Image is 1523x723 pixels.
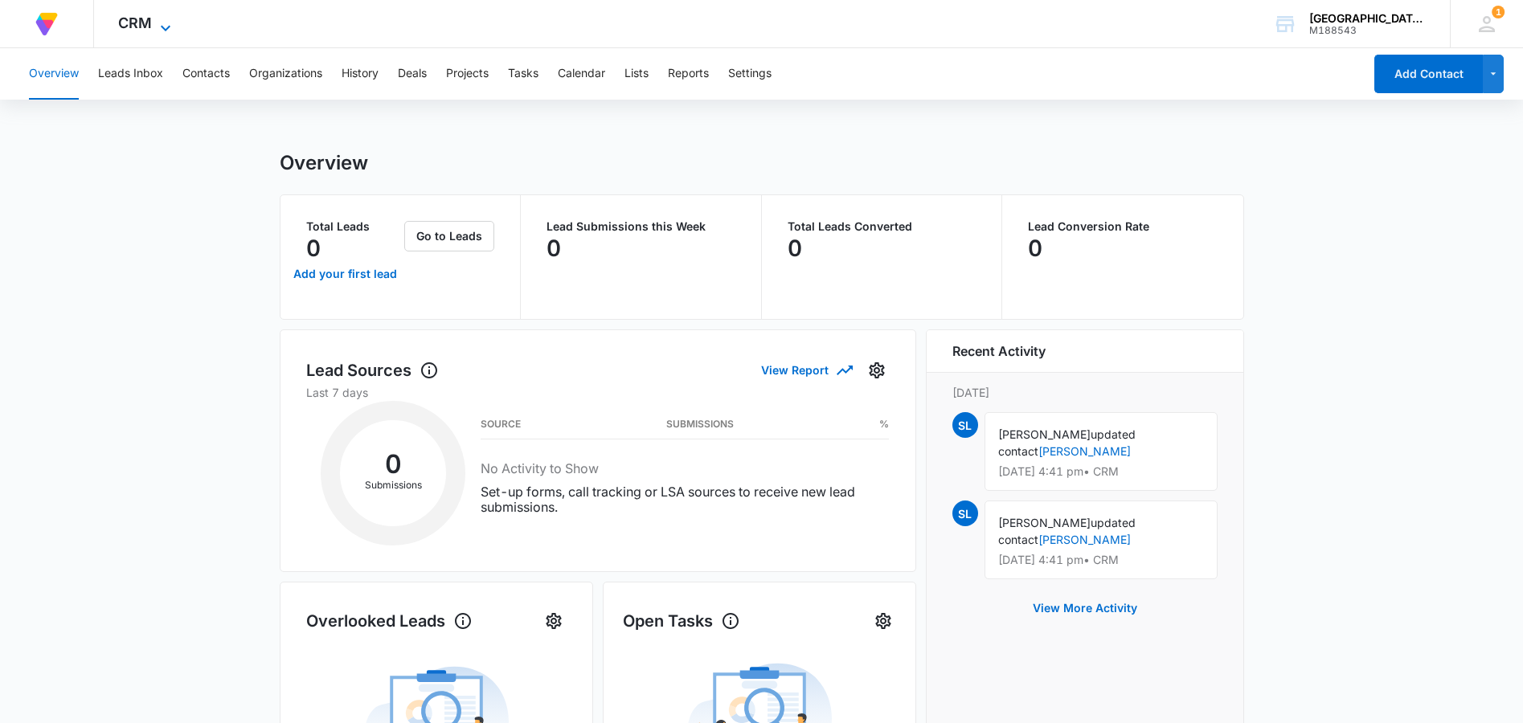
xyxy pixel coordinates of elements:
button: Settings [728,48,772,100]
span: SL [952,500,978,526]
p: Lead Conversion Rate [1028,221,1218,232]
p: Set-up forms, call tracking or LSA sources to receive new lead submissions. [481,484,889,515]
h1: Open Tasks [623,609,740,633]
button: Go to Leads [404,221,494,251]
button: Projects [446,48,489,100]
p: 0 [788,235,802,261]
div: account id [1309,25,1427,36]
h2: 0 [340,454,446,475]
button: Settings [541,608,567,634]
p: Total Leads Converted [788,221,976,232]
p: Lead Submissions this Week [547,221,735,232]
button: Reports [668,48,709,100]
button: Lists [624,48,649,100]
h3: No Activity to Show [481,459,889,478]
span: [PERSON_NAME] [998,516,1091,529]
h1: Lead Sources [306,358,439,382]
div: account name [1309,12,1427,25]
button: Overview [29,48,79,100]
h3: % [879,420,889,428]
span: CRM [118,14,152,31]
div: notifications count [1492,6,1505,18]
h6: Recent Activity [952,341,1046,361]
h1: Overview [280,151,368,175]
span: [PERSON_NAME] [998,427,1091,441]
p: 0 [1028,235,1042,261]
button: Organizations [249,48,322,100]
button: Calendar [558,48,605,100]
span: 1 [1492,6,1505,18]
button: Add Contact [1374,55,1483,93]
button: View More Activity [1017,589,1153,627]
p: Last 7 days [306,384,890,401]
button: View Report [761,356,851,384]
button: Tasks [508,48,538,100]
h3: Source [481,420,521,428]
p: 0 [547,235,561,261]
a: [PERSON_NAME] [1038,533,1131,546]
button: History [342,48,379,100]
p: [DATE] 4:41 pm • CRM [998,466,1204,477]
a: Go to Leads [404,229,494,243]
p: Total Leads [306,221,402,232]
button: Settings [864,357,890,383]
img: Volusion [32,10,61,39]
h3: Submissions [666,420,734,428]
p: [DATE] 4:41 pm • CRM [998,554,1204,566]
p: Submissions [340,478,446,492]
button: Leads Inbox [98,48,163,100]
span: SL [952,412,978,438]
button: Contacts [182,48,230,100]
a: [PERSON_NAME] [1038,444,1131,458]
button: Deals [398,48,427,100]
p: [DATE] [952,384,1218,401]
p: 0 [306,235,321,261]
a: Add your first lead [290,255,402,293]
button: Settings [870,608,896,634]
h1: Overlooked Leads [306,609,473,633]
